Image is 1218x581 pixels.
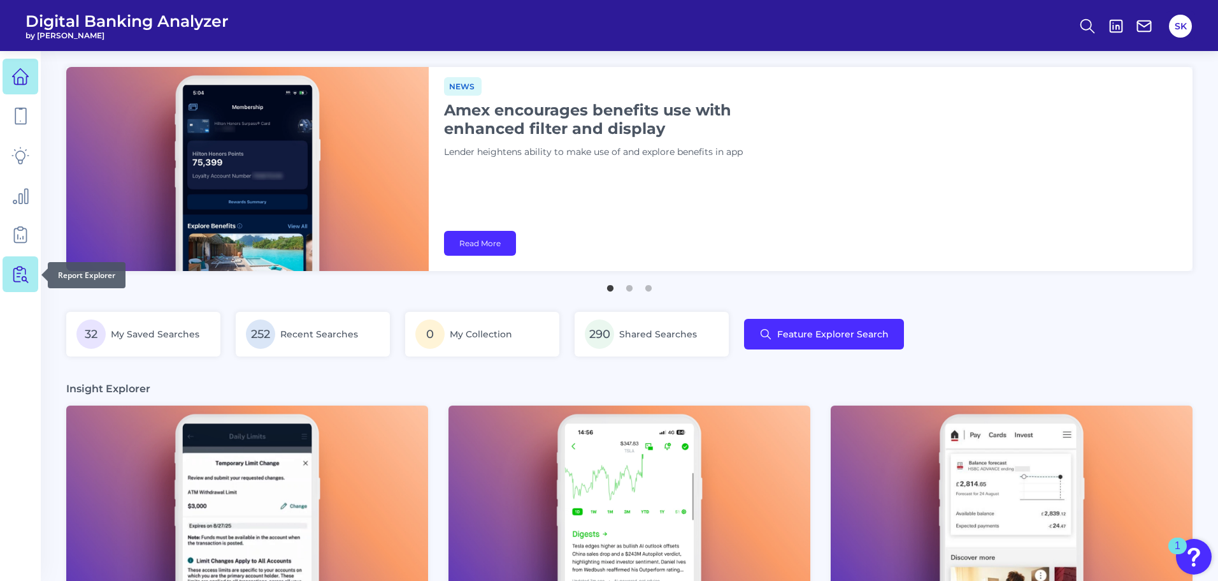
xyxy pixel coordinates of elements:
[76,320,106,349] span: 32
[1176,539,1212,575] button: Open Resource Center, 1 new notification
[744,319,904,349] button: Feature Explorer Search
[111,328,199,340] span: My Saved Searches
[236,312,390,357] a: 252Recent Searches
[66,382,150,395] h3: Insight Explorer
[623,279,636,291] button: 2
[619,328,697,340] span: Shared Searches
[444,101,763,138] h1: Amex encourages benefits use with enhanced filter and display
[405,312,559,357] a: 0My Collection
[280,328,358,340] span: Recent Searches
[25,11,229,31] span: Digital Banking Analyzer
[1169,15,1192,38] button: SK
[25,31,229,40] span: by [PERSON_NAME]
[444,80,482,92] a: News
[444,77,482,96] span: News
[415,320,445,349] span: 0
[642,279,655,291] button: 3
[444,145,763,159] p: Lender heightens ability to make use of and explore benefits in app
[444,231,516,256] a: Read More
[1175,546,1180,563] div: 1
[66,312,220,357] a: 32My Saved Searches
[575,312,729,357] a: 290Shared Searches
[604,279,617,291] button: 1
[450,328,512,340] span: My Collection
[246,320,275,349] span: 252
[585,320,614,349] span: 290
[48,262,125,288] div: Report Explorer
[66,67,429,271] img: bannerImg
[777,329,889,339] span: Feature Explorer Search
